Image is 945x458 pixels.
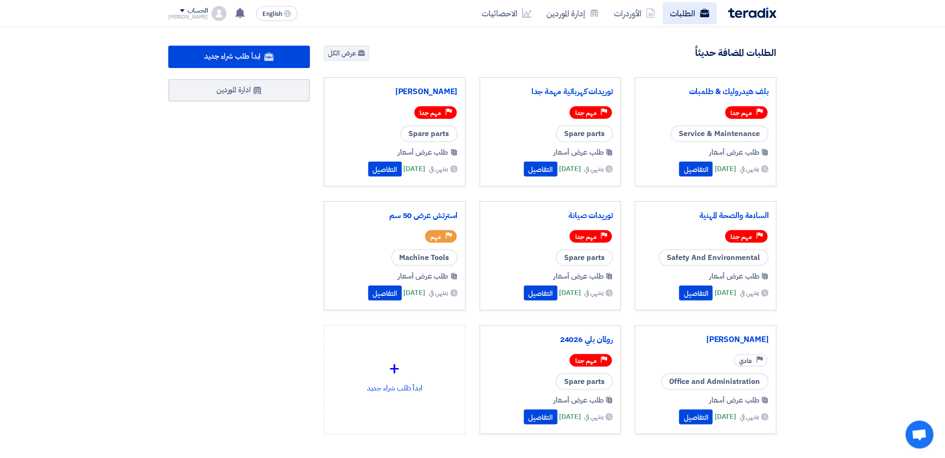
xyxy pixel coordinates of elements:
[731,109,752,117] span: مهم جدا
[671,125,769,142] span: Service & Maintenance
[679,162,713,177] button: التفاصيل
[709,395,759,406] span: طلب عرض أسعار
[332,87,458,96] a: [PERSON_NAME]
[559,411,581,422] span: [DATE]
[404,164,425,174] span: [DATE]
[679,286,713,301] button: التفاصيل
[429,288,448,298] span: ينتهي في
[556,249,613,266] span: Spare parts
[332,211,458,220] a: استرتش عرض 50 سم
[556,373,613,390] span: Spare parts
[431,232,441,241] span: مهم
[575,232,597,241] span: مهم جدا
[554,395,604,406] span: طلب عرض أسعار
[715,411,736,422] span: [DATE]
[400,125,458,142] span: Spare parts
[256,6,297,21] button: English
[559,164,581,174] span: [DATE]
[715,164,736,174] span: [DATE]
[661,373,769,390] span: Office and Administration
[324,46,369,61] a: عرض الكل
[524,162,558,177] button: التفاصيل
[524,286,558,301] button: التفاصيل
[524,410,558,424] button: التفاصيل
[488,335,614,344] a: رولمان بلي 24026
[556,125,613,142] span: Spare parts
[398,271,448,282] span: طلب عرض أسعار
[607,2,663,24] a: الأوردرات
[728,7,777,18] img: Teradix logo
[585,412,604,422] span: ينتهي في
[643,87,769,96] a: بلف هيدروليك & طلمبات
[739,356,752,365] span: عادي
[575,109,597,117] span: مهم جدا
[554,271,604,282] span: طلب عرض أسعار
[420,109,441,117] span: مهم جدا
[731,232,752,241] span: مهم جدا
[368,162,402,177] button: التفاصيل
[539,2,607,24] a: إدارة الموردين
[554,147,604,158] span: طلب عرض أسعار
[585,288,604,298] span: ينتهي في
[709,271,759,282] span: طلب عرض أسعار
[585,164,604,174] span: ينتهي في
[559,287,581,298] span: [DATE]
[262,11,282,17] span: English
[187,7,207,15] div: الحساب
[204,51,261,62] span: ابدأ طلب شراء جديد
[168,79,310,102] a: ادارة الموردين
[332,333,458,415] div: ابدأ طلب شراء جديد
[332,355,458,383] div: +
[488,211,614,220] a: توريدات صيانة
[659,249,769,266] span: Safety And Environmental
[404,287,425,298] span: [DATE]
[391,249,458,266] span: Machine Tools
[643,335,769,344] a: [PERSON_NAME]
[488,87,614,96] a: توريدات كهربائية مهمة جدا
[740,288,759,298] span: ينتهي في
[429,164,448,174] span: ينتهي في
[679,410,713,424] button: التفاصيل
[575,356,597,365] span: مهم جدا
[474,2,539,24] a: الاحصائيات
[715,287,736,298] span: [DATE]
[906,421,934,449] a: Open chat
[709,147,759,158] span: طلب عرض أسعار
[696,47,777,59] h4: الطلبات المضافة حديثاً
[212,6,227,21] img: profile_test.png
[168,14,208,20] div: [PERSON_NAME]
[740,164,759,174] span: ينتهي في
[663,2,717,24] a: الطلبات
[368,286,402,301] button: التفاصيل
[643,211,769,220] a: السلامة والصحة المهنية
[740,412,759,422] span: ينتهي في
[398,147,448,158] span: طلب عرض أسعار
